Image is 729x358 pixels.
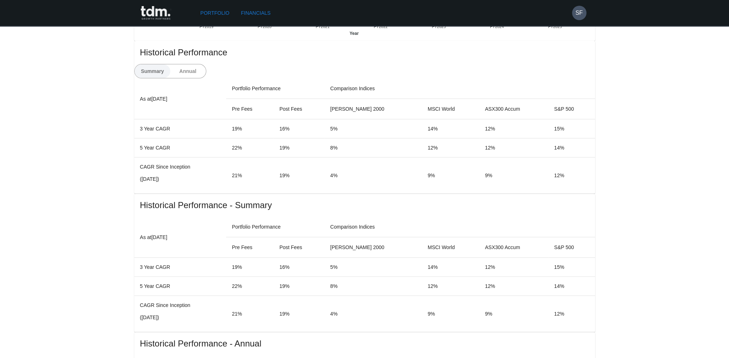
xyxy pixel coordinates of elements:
[422,157,479,194] td: 9%
[140,199,589,211] span: Historical Performance - Summary
[479,237,548,258] th: ASX300 Accum
[134,64,206,78] div: text alignment
[226,119,274,138] td: 19%
[324,258,422,277] td: 5%
[548,138,595,157] td: 14%
[199,24,213,29] tspan: FY2019
[324,277,422,296] td: 8%
[374,24,388,29] tspan: FY2022
[350,31,359,36] text: Year
[140,47,589,58] span: Historical Performance
[134,157,226,194] td: CAGR Since Inception
[140,314,221,321] p: ( [DATE] )
[548,277,595,296] td: 14%
[274,258,324,277] td: 16%
[226,277,274,296] td: 22%
[198,6,233,20] a: Portfolio
[548,237,595,258] th: S&P 500
[479,258,548,277] td: 12%
[134,119,226,138] td: 3 Year CAGR
[548,119,595,138] td: 15%
[274,99,324,119] th: Post Fees
[226,78,324,99] th: Portfolio Performance
[572,6,586,20] button: SF
[422,99,479,119] th: MSCI World
[226,258,274,277] td: 19%
[134,138,226,157] td: 5 Year CAGR
[226,217,324,237] th: Portfolio Performance
[324,157,422,194] td: 4%
[274,157,324,194] td: 19%
[548,157,595,194] td: 12%
[140,175,221,183] p: ( [DATE] )
[479,277,548,296] td: 12%
[324,138,422,157] td: 8%
[324,237,422,258] th: [PERSON_NAME] 2000
[490,24,504,29] tspan: FY2024
[548,296,595,332] td: 12%
[422,277,479,296] td: 12%
[548,24,562,29] tspan: FY2025
[324,296,422,332] td: 4%
[274,138,324,157] td: 19%
[479,119,548,138] td: 12%
[422,296,479,332] td: 9%
[324,78,595,99] th: Comparison Indices
[140,233,221,242] p: As at [DATE]
[238,6,273,20] a: Financials
[226,237,274,258] th: Pre Fees
[548,99,595,119] th: S&P 500
[324,119,422,138] td: 5%
[324,99,422,119] th: [PERSON_NAME] 2000
[226,138,274,157] td: 22%
[422,138,479,157] td: 12%
[257,24,271,29] tspan: FY2020
[274,277,324,296] td: 19%
[274,237,324,258] th: Post Fees
[274,119,324,138] td: 16%
[134,296,226,332] td: CAGR Since Inception
[316,24,330,29] tspan: FY2021
[134,277,226,296] td: 5 Year CAGR
[226,157,274,194] td: 21%
[422,119,479,138] td: 14%
[479,157,548,194] td: 9%
[140,338,589,349] span: Historical Performance - Annual
[479,99,548,119] th: ASX300 Accum
[422,237,479,258] th: MSCI World
[432,24,446,29] tspan: FY2023
[422,258,479,277] td: 14%
[226,99,274,119] th: Pre Fees
[226,296,274,332] td: 21%
[548,258,595,277] td: 15%
[274,296,324,332] td: 19%
[575,9,582,17] h6: SF
[140,95,221,103] p: As at [DATE]
[479,138,548,157] td: 12%
[324,217,595,237] th: Comparison Indices
[134,258,226,277] td: 3 Year CAGR
[170,64,206,78] button: Annual
[479,296,548,332] td: 9%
